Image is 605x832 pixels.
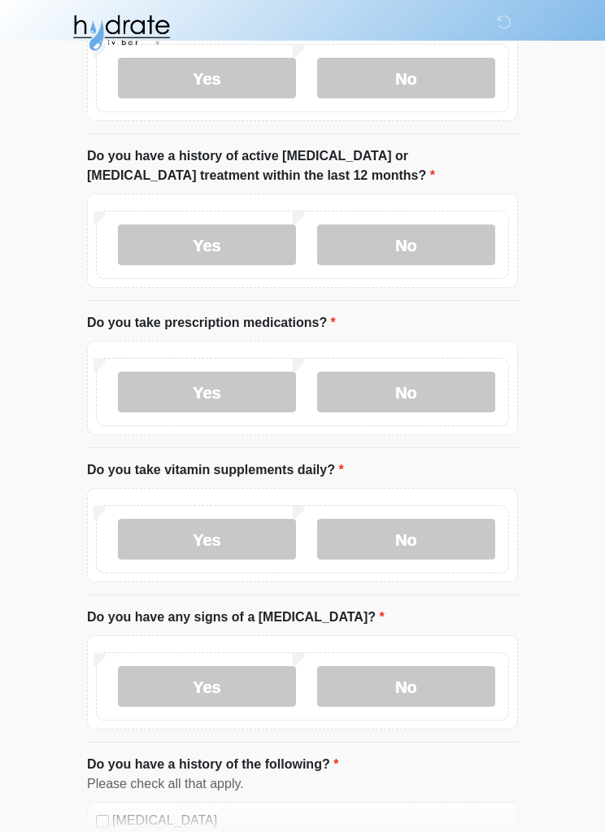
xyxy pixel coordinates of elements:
label: Do you have any signs of a [MEDICAL_DATA]? [87,608,385,627]
label: Yes [118,224,296,265]
label: Do you have a history of active [MEDICAL_DATA] or [MEDICAL_DATA] treatment within the last 12 mon... [87,146,518,185]
label: Do you take prescription medications? [87,313,336,333]
label: Yes [118,372,296,412]
label: Do you take vitamin supplements daily? [87,460,344,480]
label: Yes [118,666,296,707]
img: Hydrate IV Bar - Glendale Logo [71,12,172,53]
label: No [317,224,495,265]
label: No [317,666,495,707]
input: [MEDICAL_DATA] [96,815,109,828]
label: No [317,519,495,560]
label: No [317,58,495,98]
div: Please check all that apply. [87,774,518,794]
label: Yes [118,58,296,98]
label: Do you have a history of the following? [87,755,338,774]
label: No [317,372,495,412]
label: Yes [118,519,296,560]
label: [MEDICAL_DATA] [112,811,509,830]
